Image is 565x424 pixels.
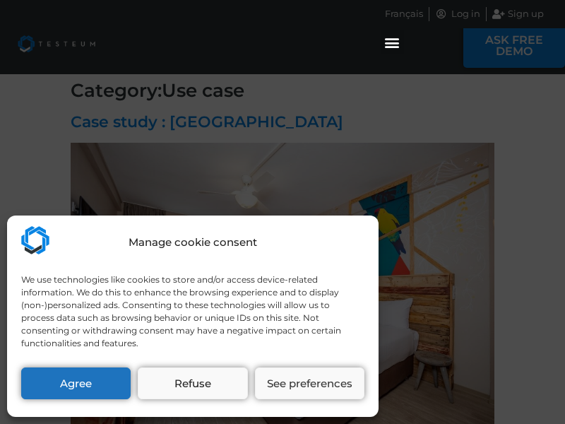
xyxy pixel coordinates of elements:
[21,273,363,350] div: We use technologies like cookies to store and/or access device-related information. We do this to...
[255,367,364,399] button: See preferences
[21,226,49,254] img: Testeum.com - Application crowdtesting platform
[129,235,257,251] div: Manage cookie consent
[138,367,247,399] button: Refuse
[381,30,404,54] div: Menu Toggle
[21,367,131,399] button: Agree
